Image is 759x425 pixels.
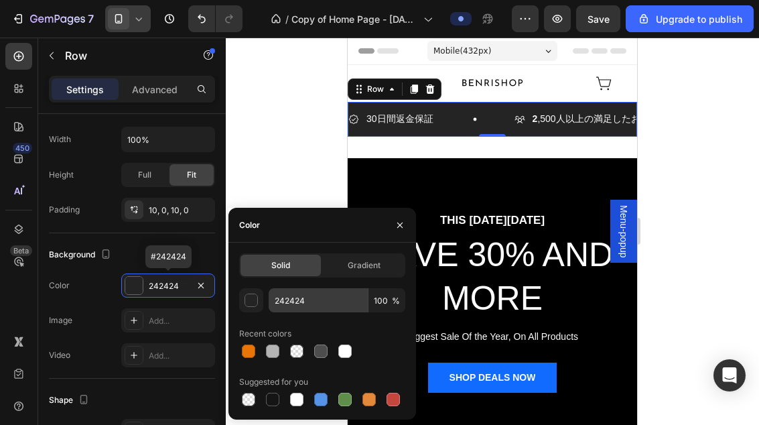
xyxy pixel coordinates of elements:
p: ,500人以上の満足したお客様 [185,73,312,90]
div: 242424 [149,280,188,292]
div: Upgrade to publish [637,12,742,26]
p: THIS [DATE][DATE] [11,176,278,190]
div: Undo/Redo [188,5,243,32]
div: Suggested for you [239,376,308,388]
div: Add... [149,315,212,327]
div: Shape [49,391,92,410]
span: Solid [271,259,290,271]
div: SHOP DEALS NOW [102,333,188,347]
p: 7 [88,11,94,27]
span: % [392,295,400,307]
span: Gradient [348,259,381,271]
div: Row [17,46,39,58]
div: Width [49,133,71,145]
div: Color [49,280,70,292]
span: / [285,12,289,26]
div: Background [49,246,114,264]
div: Image [49,314,72,326]
span: Fit [187,169,196,181]
input: Auto [122,127,214,151]
div: Add... [149,350,212,362]
div: Open Intercom Messenger [713,359,746,391]
span: Full [138,169,151,181]
strong: 2 [185,76,190,86]
button: Save [576,5,620,32]
button: SHOP DEALS NOW [80,325,210,355]
div: Height [49,169,74,181]
div: 10, 0, 10, 0 [149,204,212,217]
p: SAVE 30% AND MORE [11,196,278,283]
p: Settings [66,82,104,97]
p: Biggest Sale Of the Year, On All Products [11,291,278,308]
div: Recent colors [239,328,291,340]
span: Copy of Home Page - [DATE] 11:40:40 [291,12,418,26]
p: Advanced [132,82,178,97]
div: Beta [10,245,32,256]
div: 450 [13,143,32,154]
div: Color [239,219,260,231]
input: Eg: FFFFFF [269,288,368,312]
p: Row [65,48,179,64]
button: 7 [5,5,100,32]
div: Video [49,349,70,361]
button: Upgrade to publish [626,5,754,32]
iframe: Design area [348,38,637,425]
span: Save [588,13,610,25]
div: Padding [49,204,80,216]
